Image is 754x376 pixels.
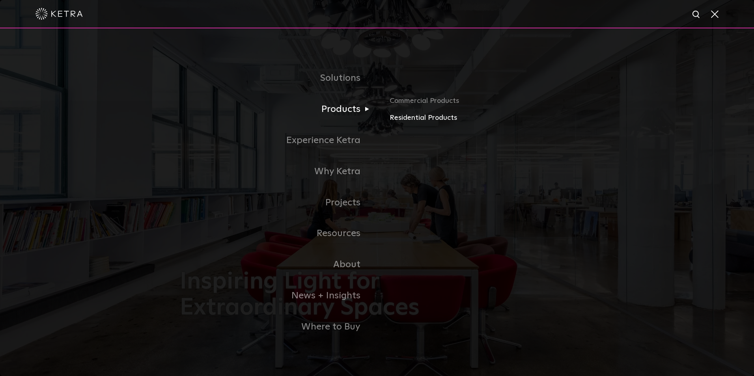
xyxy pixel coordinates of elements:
[180,280,377,311] a: News + Insights
[35,8,83,20] img: ketra-logo-2019-white
[692,10,702,20] img: search icon
[180,311,377,342] a: Where to Buy
[180,63,377,94] a: Solutions
[180,156,377,187] a: Why Ketra
[180,249,377,280] a: About
[180,63,574,342] div: Navigation Menu
[390,112,574,124] a: Residential Products
[180,125,377,156] a: Experience Ketra
[390,95,574,112] a: Commercial Products
[180,94,377,125] a: Products
[180,187,377,218] a: Projects
[180,218,377,249] a: Resources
